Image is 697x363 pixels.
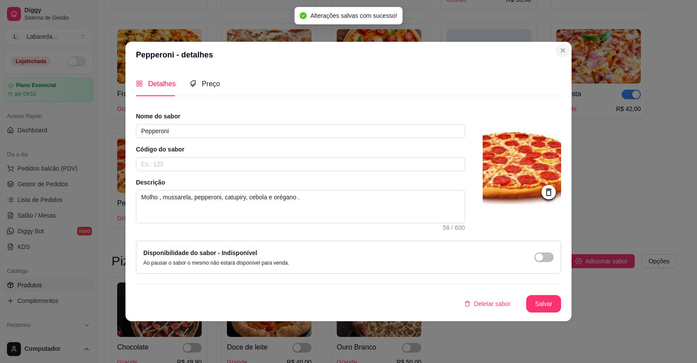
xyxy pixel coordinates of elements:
[136,145,465,154] article: Código do sabor
[143,249,257,256] label: Disponibilidade do sabor - Indisponível
[136,112,465,121] article: Nome do sabor
[464,301,470,307] span: delete
[136,157,465,171] input: Ex.: 122
[148,80,176,87] span: Detalhes
[483,127,561,205] img: logo da loja
[136,124,465,138] input: Ex.: Calabresa acebolada
[136,178,465,187] article: Descrição
[556,44,570,57] button: Close
[526,295,561,313] button: Salvar
[457,295,518,313] button: deleteDeletar sabor
[310,12,397,19] span: Alterações salvas com sucesso!
[136,191,465,223] textarea: Molho , mussarela, pepperoni, catupiry, cebola e orégano .
[189,80,196,87] span: tags
[125,42,572,68] header: Pepperoni - detalhes
[300,12,307,19] span: check-circle
[143,259,289,266] p: Ao pausar o sabor o mesmo não estará disponível para venda.
[136,80,143,87] span: appstore
[202,80,220,87] span: Preço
